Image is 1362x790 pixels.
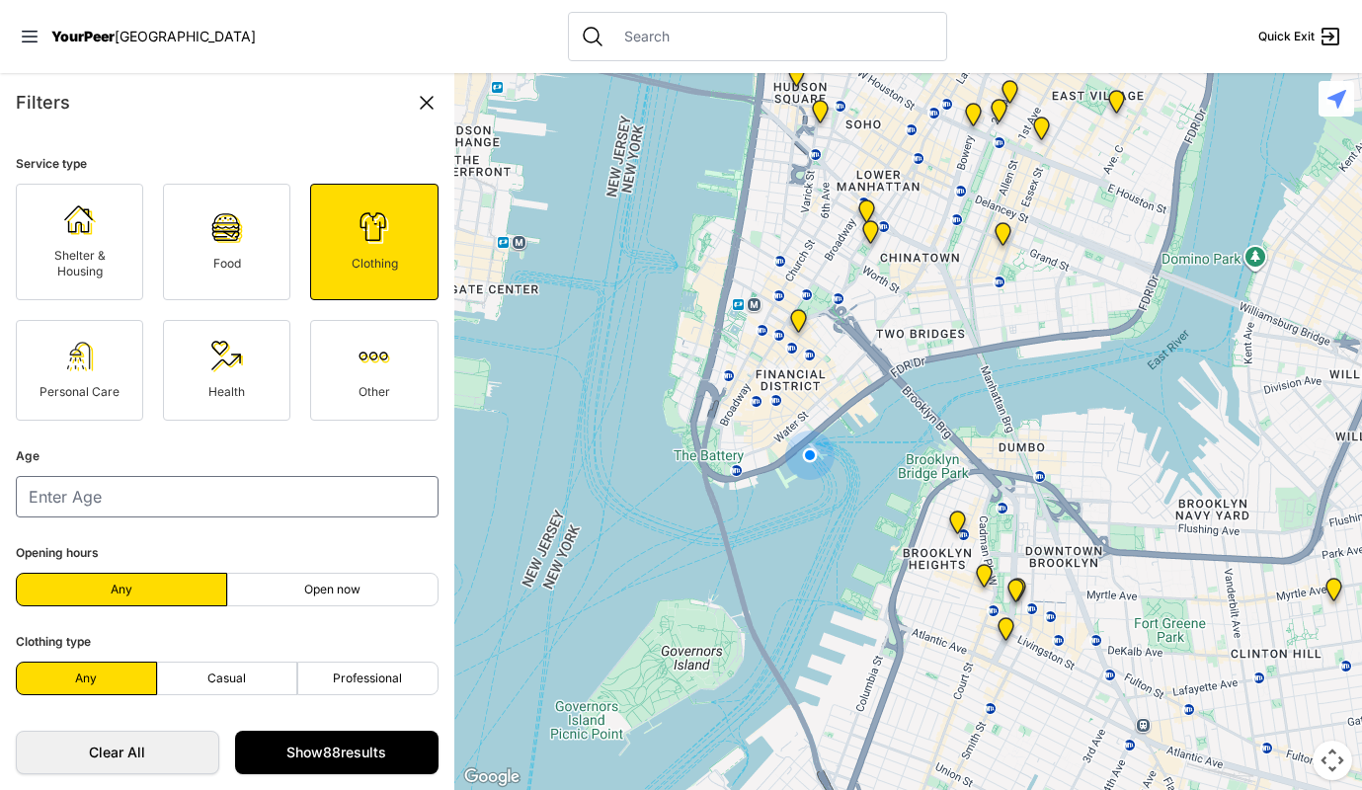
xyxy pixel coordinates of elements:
div: St. Joseph House [979,91,1019,138]
span: Professional [333,671,402,686]
a: Open this area in Google Maps (opens a new window) [459,764,524,790]
input: Search [612,27,934,46]
div: University Community Social Services (UCSS) [1021,109,1062,156]
div: Main Location, SoHo, DYCD Youth Drop-in Center [800,92,841,139]
span: Shelter & Housing [54,248,106,278]
div: Main Office [778,301,819,349]
span: Other [359,384,390,399]
div: Lower East Side Youth Drop-in Center. Yellow doors with grey buzzer on the right [983,214,1023,262]
div: You are here! [777,423,842,488]
button: Map camera controls [1313,741,1352,780]
span: Filters [16,92,70,113]
span: [GEOGRAPHIC_DATA] [115,28,256,44]
a: Shelter & Housing [16,184,143,300]
div: Manhattan [1096,82,1137,129]
a: Personal Care [16,320,143,421]
span: Age [16,448,40,463]
a: Food [163,184,290,300]
input: Enter Age [16,476,439,517]
div: Brooklyn [964,556,1004,603]
span: Clothing type [16,634,91,649]
span: Any [111,582,132,597]
a: Other [310,320,438,421]
span: Open now [304,582,361,597]
a: YourPeer[GEOGRAPHIC_DATA] [51,31,256,42]
div: Bowery Campus [953,95,994,142]
div: Tribeca Campus/New York City Rescue Mission [846,192,887,239]
a: Clothing [310,184,438,300]
div: Brooklyn [998,570,1038,617]
span: Clothing [352,256,398,271]
span: Clear All [37,743,199,762]
span: Service type [16,156,87,171]
div: Brooklyn [996,571,1036,618]
span: Opening hours [16,545,99,560]
a: Health [163,320,290,421]
img: Google [459,764,524,790]
span: Quick Exit [1258,29,1315,44]
span: Personal Care [40,384,120,399]
span: Health [208,384,245,399]
a: Show88results [235,731,439,774]
span: Food [213,256,241,271]
span: Casual [207,671,246,686]
a: Quick Exit [1258,25,1342,48]
div: Manhattan Criminal Court [850,212,891,260]
span: Any [75,671,97,686]
span: YourPeer [51,28,115,44]
a: Clear All [16,731,219,774]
